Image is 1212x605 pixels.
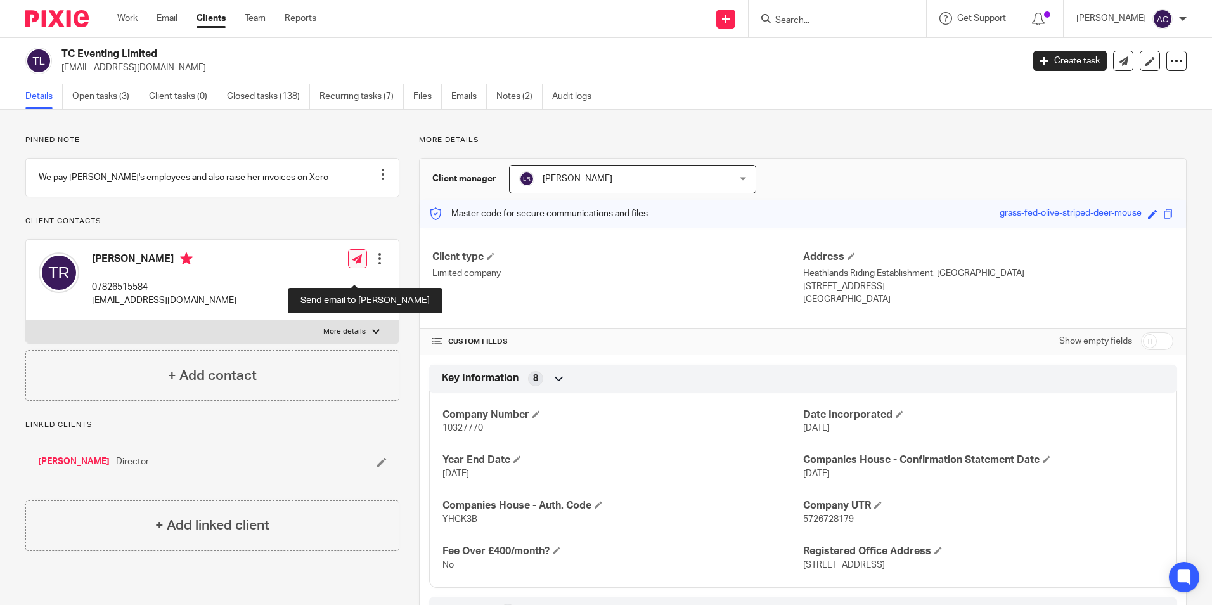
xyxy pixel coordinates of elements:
h2: TC Eventing Limited [61,48,823,61]
a: Team [245,12,266,25]
p: [EMAIL_ADDRESS][DOMAIN_NAME] [92,294,236,307]
h4: Address [803,250,1173,264]
p: [PERSON_NAME] [1076,12,1146,25]
div: grass-fed-olive-striped-deer-mouse [1000,207,1142,221]
span: YHGK3B [442,515,477,524]
p: More details [323,327,366,337]
span: [DATE] [803,469,830,478]
p: Linked clients [25,420,399,430]
a: Files [413,84,442,109]
i: Primary [180,252,193,265]
img: svg%3E [39,252,79,293]
h4: + Add contact [168,366,257,386]
a: Open tasks (3) [72,84,139,109]
h4: Client type [432,250,803,264]
h4: Companies House - Auth. Code [442,499,803,512]
img: Pixie [25,10,89,27]
img: svg%3E [519,171,534,186]
a: Notes (2) [496,84,543,109]
a: Details [25,84,63,109]
span: 8 [533,372,538,385]
h4: Fee Over £400/month? [442,545,803,558]
h4: Company UTR [803,499,1163,512]
a: Work [117,12,138,25]
h4: Registered Office Address [803,545,1163,558]
input: Search [774,15,888,27]
span: [DATE] [803,424,830,433]
p: Limited company [432,267,803,280]
p: More details [419,135,1187,145]
span: Get Support [957,14,1006,23]
p: 07826515584 [92,281,236,294]
span: [PERSON_NAME] [543,174,612,183]
a: Emails [451,84,487,109]
h4: Companies House - Confirmation Statement Date [803,453,1163,467]
img: svg%3E [1152,9,1173,29]
a: Email [157,12,177,25]
a: [PERSON_NAME] [38,455,110,468]
span: Key Information [442,372,519,385]
p: Client contacts [25,216,399,226]
span: Director [116,455,149,468]
label: Show empty fields [1059,335,1132,348]
h4: Date Incorporated [803,408,1163,422]
span: No [442,561,454,569]
p: Pinned note [25,135,399,145]
a: Clients [197,12,226,25]
h4: Year End Date [442,453,803,467]
h3: Client manager [432,172,496,185]
h4: [PERSON_NAME] [92,252,236,268]
a: Client tasks (0) [149,84,217,109]
a: Recurring tasks (7) [319,84,404,109]
h4: + Add linked client [155,516,269,535]
span: 5726728179 [803,515,854,524]
a: Create task [1033,51,1107,71]
p: Heathlands Riding Establishment, [GEOGRAPHIC_DATA] [803,267,1173,280]
img: svg%3E [25,48,52,74]
a: Closed tasks (138) [227,84,310,109]
h4: CUSTOM FIELDS [432,337,803,347]
a: Audit logs [552,84,601,109]
p: [STREET_ADDRESS] [803,280,1173,293]
p: Master code for secure communications and files [429,207,648,220]
a: Reports [285,12,316,25]
p: [GEOGRAPHIC_DATA] [803,293,1173,306]
h4: Company Number [442,408,803,422]
p: [EMAIL_ADDRESS][DOMAIN_NAME] [61,62,1014,74]
span: [DATE] [442,469,469,478]
span: [STREET_ADDRESS] [803,561,885,569]
span: 10327770 [442,424,483,433]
